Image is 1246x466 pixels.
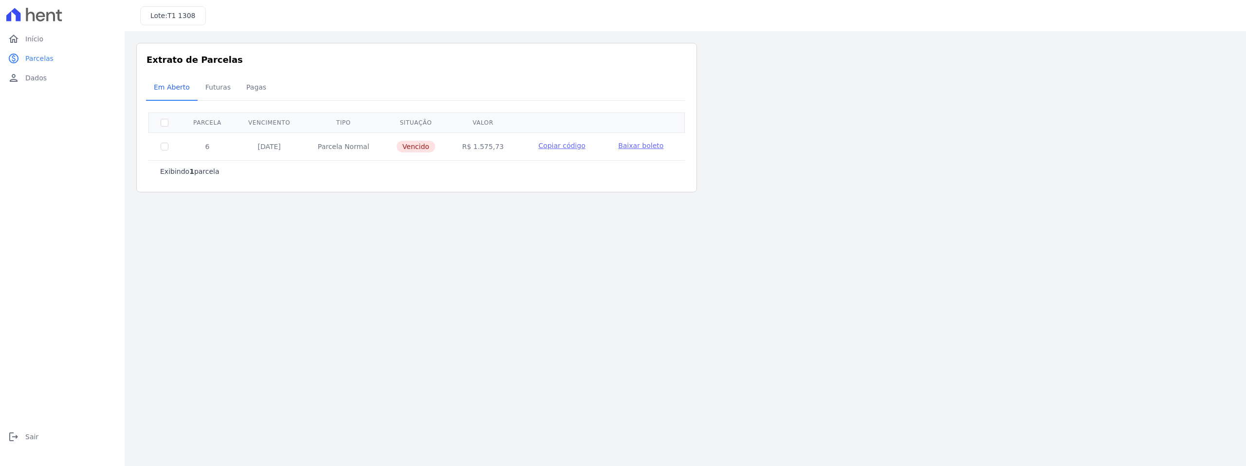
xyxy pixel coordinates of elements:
[160,167,220,176] p: Exibindo parcela
[150,11,196,21] h3: Lote:
[146,75,198,101] a: Em Aberto
[180,132,235,160] td: 6
[180,112,235,132] th: Parcela
[189,168,194,175] b: 1
[148,77,196,97] span: Em Aberto
[618,142,663,149] span: Baixar boleto
[4,68,121,88] a: personDados
[25,54,54,63] span: Parcelas
[8,53,19,64] i: paid
[4,49,121,68] a: paidParcelas
[238,75,274,101] a: Pagas
[304,132,383,160] td: Parcela Normal
[147,53,687,66] h3: Extrato de Parcelas
[397,141,435,152] span: Vencido
[529,141,595,150] button: Copiar código
[449,132,517,160] td: R$ 1.575,73
[25,73,47,83] span: Dados
[235,132,304,160] td: [DATE]
[8,72,19,84] i: person
[200,77,237,97] span: Futuras
[449,112,517,132] th: Valor
[618,141,663,150] a: Baixar boleto
[198,75,238,101] a: Futuras
[167,12,196,19] span: T1 1308
[383,112,449,132] th: Situação
[8,33,19,45] i: home
[8,431,19,443] i: logout
[538,142,585,149] span: Copiar código
[304,112,383,132] th: Tipo
[240,77,272,97] span: Pagas
[25,432,38,442] span: Sair
[4,29,121,49] a: homeInício
[235,112,304,132] th: Vencimento
[25,34,43,44] span: Início
[4,427,121,447] a: logoutSair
